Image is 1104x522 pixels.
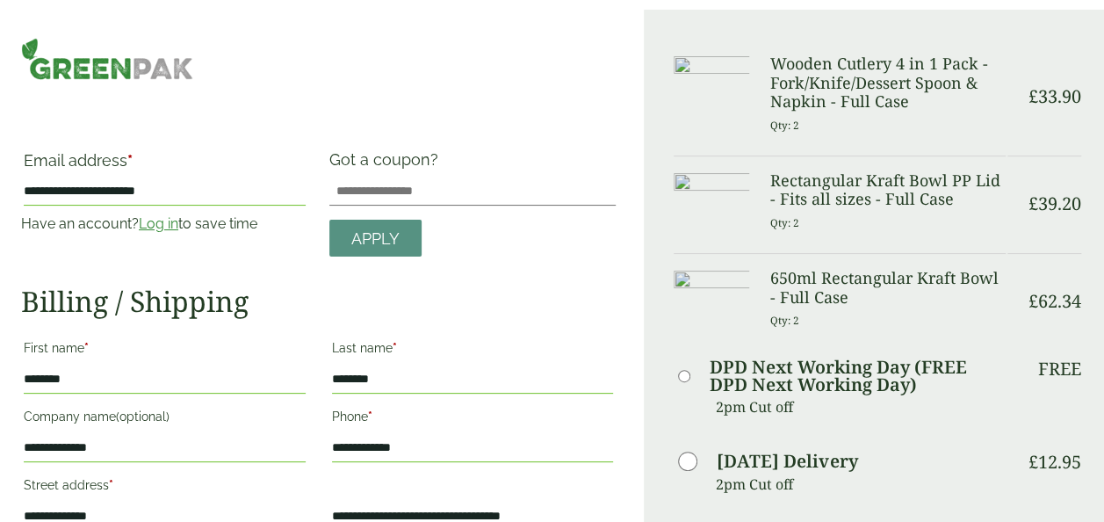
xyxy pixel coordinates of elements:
label: Last name [332,336,614,366]
label: Street address [24,473,306,503]
p: Free [1038,359,1081,380]
label: [DATE] Delivery [717,453,857,470]
abbr: required [368,410,372,424]
a: Apply [329,220,422,257]
small: Qty: 2 [770,314,799,327]
label: First name [24,336,306,366]
bdi: 12.95 [1028,450,1081,474]
abbr: required [84,341,89,355]
img: GreenPak Supplies [21,38,193,80]
h3: Wooden Cutlery 4 in 1 Pack - Fork/Knife/Dessert Spoon & Napkin - Full Case [770,54,1006,112]
span: Apply [351,229,400,249]
bdi: 39.20 [1028,192,1081,215]
p: 2pm Cut off [716,471,1006,497]
p: Have an account? to save time [21,214,308,235]
span: £ [1028,450,1038,474]
h2: Billing / Shipping [21,285,616,318]
h3: Rectangular Kraft Bowl PP Lid - Fits all sizes - Full Case [770,171,1006,209]
span: £ [1028,192,1038,215]
span: (optional) [116,410,170,424]
bdi: 33.90 [1028,84,1081,108]
abbr: required [109,478,113,492]
small: Qty: 2 [770,119,799,132]
label: Email address [24,153,306,178]
span: £ [1028,289,1038,313]
abbr: required [127,151,133,170]
label: DPD Next Working Day (FREE DPD Next Working Day) [710,359,1006,394]
p: 2pm Cut off [716,394,1006,420]
a: Log in [139,215,178,232]
label: Got a coupon? [329,150,445,178]
bdi: 62.34 [1028,289,1081,313]
h3: 650ml Rectangular Kraft Bowl - Full Case [770,269,1006,307]
label: Phone [332,404,614,434]
label: Company name [24,404,306,434]
abbr: required [393,341,397,355]
small: Qty: 2 [770,216,799,229]
span: £ [1028,84,1038,108]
